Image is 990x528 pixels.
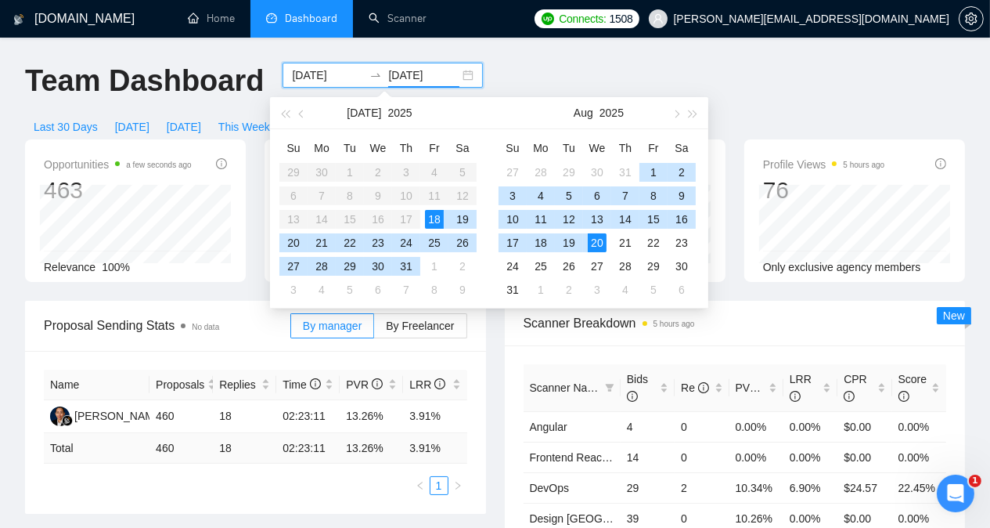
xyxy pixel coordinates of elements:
[530,382,603,394] span: Scanner Name
[583,255,611,278] td: 2025-08-27
[555,278,583,302] td: 2025-09-02
[531,233,550,252] div: 18
[668,278,696,302] td: 2025-09-06
[167,118,201,136] span: [DATE]
[387,97,412,128] button: 2025
[668,255,696,278] td: 2025-08-30
[668,136,696,161] th: Sa
[448,476,467,495] li: Next Page
[844,373,867,403] span: CPR
[364,278,392,302] td: 2025-08-06
[611,136,639,161] th: Th
[416,481,425,490] span: left
[448,231,477,255] td: 2025-07-26
[499,184,527,208] td: 2025-08-03
[616,186,635,205] div: 7
[681,382,709,394] span: Re
[192,323,219,331] span: No data
[898,373,927,403] span: Score
[583,278,611,302] td: 2025-09-03
[588,186,607,205] div: 6
[611,161,639,184] td: 2025-07-31
[583,231,611,255] td: 2025-08-20
[448,136,477,161] th: Sa
[62,415,73,426] img: gigradar-bm.png
[527,136,555,161] th: Mo
[530,421,567,433] a: Angular
[675,442,729,472] td: 0
[188,12,235,25] a: homeHome
[783,442,837,472] td: 0.00%
[672,186,691,205] div: 9
[312,257,331,276] div: 28
[588,257,607,276] div: 27
[308,278,336,302] td: 2025-08-04
[527,184,555,208] td: 2025-08-04
[403,400,466,433] td: 3.91%
[499,231,527,255] td: 2025-08-17
[308,255,336,278] td: 2025-07-28
[783,472,837,503] td: 6.90%
[503,257,522,276] div: 24
[611,208,639,231] td: 2025-08-14
[555,184,583,208] td: 2025-08-05
[675,411,729,442] td: 0
[411,476,430,495] button: left
[621,472,675,503] td: 29
[610,10,633,27] span: 1508
[639,231,668,255] td: 2025-08-22
[149,433,213,464] td: 460
[531,186,550,205] div: 4
[279,255,308,278] td: 2025-07-27
[527,161,555,184] td: 2025-07-28
[892,411,946,442] td: 0.00%
[369,69,382,81] span: to
[425,210,444,229] div: 18
[346,378,383,391] span: PVR
[530,451,639,464] a: Frontend React Native
[555,255,583,278] td: 2025-08-26
[653,320,695,328] time: 5 hours ago
[340,400,403,433] td: 13.26%
[531,163,550,182] div: 28
[347,97,381,128] button: [DATE]
[420,136,448,161] th: Fr
[411,476,430,495] li: Previous Page
[453,210,472,229] div: 19
[729,472,783,503] td: 10.34%
[392,255,420,278] td: 2025-07-31
[397,233,416,252] div: 24
[44,175,192,205] div: 463
[372,378,383,389] span: info-circle
[369,12,427,25] a: searchScanner
[527,255,555,278] td: 2025-08-25
[158,114,210,139] button: [DATE]
[560,163,578,182] div: 29
[499,161,527,184] td: 2025-07-27
[588,163,607,182] div: 30
[397,280,416,299] div: 7
[892,442,946,472] td: 0.00%
[616,257,635,276] div: 28
[555,231,583,255] td: 2025-08-19
[969,475,981,487] span: 1
[308,136,336,161] th: Mo
[644,163,663,182] div: 1
[216,158,227,169] span: info-circle
[448,255,477,278] td: 2025-08-02
[336,231,364,255] td: 2025-07-22
[639,184,668,208] td: 2025-08-08
[336,278,364,302] td: 2025-08-05
[627,391,638,402] span: info-circle
[527,231,555,255] td: 2025-08-18
[218,118,270,136] span: This Week
[44,316,290,335] span: Proposal Sending Stats
[583,136,611,161] th: We
[340,233,359,252] div: 22
[611,255,639,278] td: 2025-08-28
[499,208,527,231] td: 2025-08-10
[639,208,668,231] td: 2025-08-15
[284,233,303,252] div: 20
[559,10,606,27] span: Connects:
[213,370,276,400] th: Replies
